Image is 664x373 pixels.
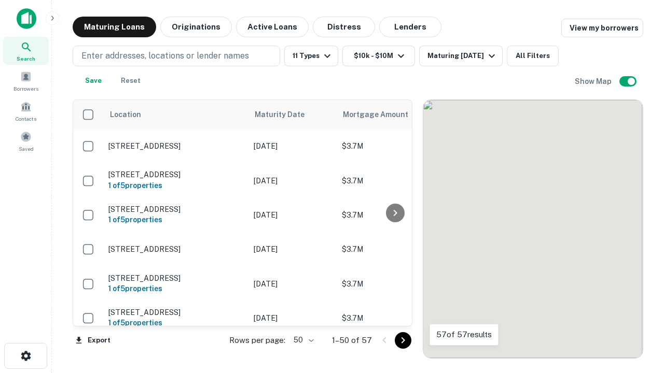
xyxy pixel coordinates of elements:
[342,278,446,290] p: $3.7M
[254,278,331,290] p: [DATE]
[255,108,318,121] span: Maturity Date
[575,76,613,87] h6: Show Map
[342,243,446,255] p: $3.7M
[108,214,243,225] h6: 1 of 5 properties
[342,312,446,324] p: $3.7M
[108,245,243,254] p: [STREET_ADDRESS]
[19,145,34,153] span: Saved
[436,328,492,341] p: 57 of 57 results
[73,333,113,348] button: Export
[254,140,331,152] p: [DATE]
[108,274,243,283] p: [STREET_ADDRESS]
[108,283,243,294] h6: 1 of 5 properties
[342,209,446,221] p: $3.7M
[343,108,422,121] span: Mortgage Amount
[3,37,49,65] a: Search
[3,97,49,125] a: Contacts
[612,290,664,340] iframe: Chat Widget
[254,175,331,187] p: [DATE]
[160,17,232,37] button: Originations
[114,70,147,91] button: Reset
[427,50,498,62] div: Maturing [DATE]
[17,8,36,29] img: capitalize-icon.png
[73,17,156,37] button: Maturing Loans
[109,108,141,121] span: Location
[103,100,248,129] th: Location
[16,114,36,123] span: Contacts
[248,100,337,129] th: Maturity Date
[342,175,446,187] p: $3.7M
[236,17,309,37] button: Active Loans
[73,46,280,66] button: Enter addresses, locations or lender names
[313,17,375,37] button: Distress
[284,46,338,66] button: 11 Types
[561,19,643,37] a: View my borrowers
[419,46,503,66] button: Maturing [DATE]
[342,140,446,152] p: $3.7M
[81,50,249,62] p: Enter addresses, locations or lender names
[3,67,49,95] a: Borrowers
[229,334,285,347] p: Rows per page:
[507,46,559,66] button: All Filters
[254,243,331,255] p: [DATE]
[342,46,415,66] button: $10k - $10M
[108,180,243,191] h6: 1 of 5 properties
[108,141,243,151] p: [STREET_ADDRESS]
[337,100,451,129] th: Mortgage Amount
[77,70,110,91] button: Save your search to get updates of matches that match your search criteria.
[17,54,35,63] span: Search
[423,100,643,358] div: 0 0
[379,17,441,37] button: Lenders
[108,170,243,179] p: [STREET_ADDRESS]
[254,312,331,324] p: [DATE]
[13,84,38,93] span: Borrowers
[3,127,49,155] a: Saved
[108,308,243,317] p: [STREET_ADDRESS]
[254,209,331,221] p: [DATE]
[332,334,372,347] p: 1–50 of 57
[108,317,243,328] h6: 1 of 5 properties
[289,333,315,348] div: 50
[108,205,243,214] p: [STREET_ADDRESS]
[395,332,411,349] button: Go to next page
